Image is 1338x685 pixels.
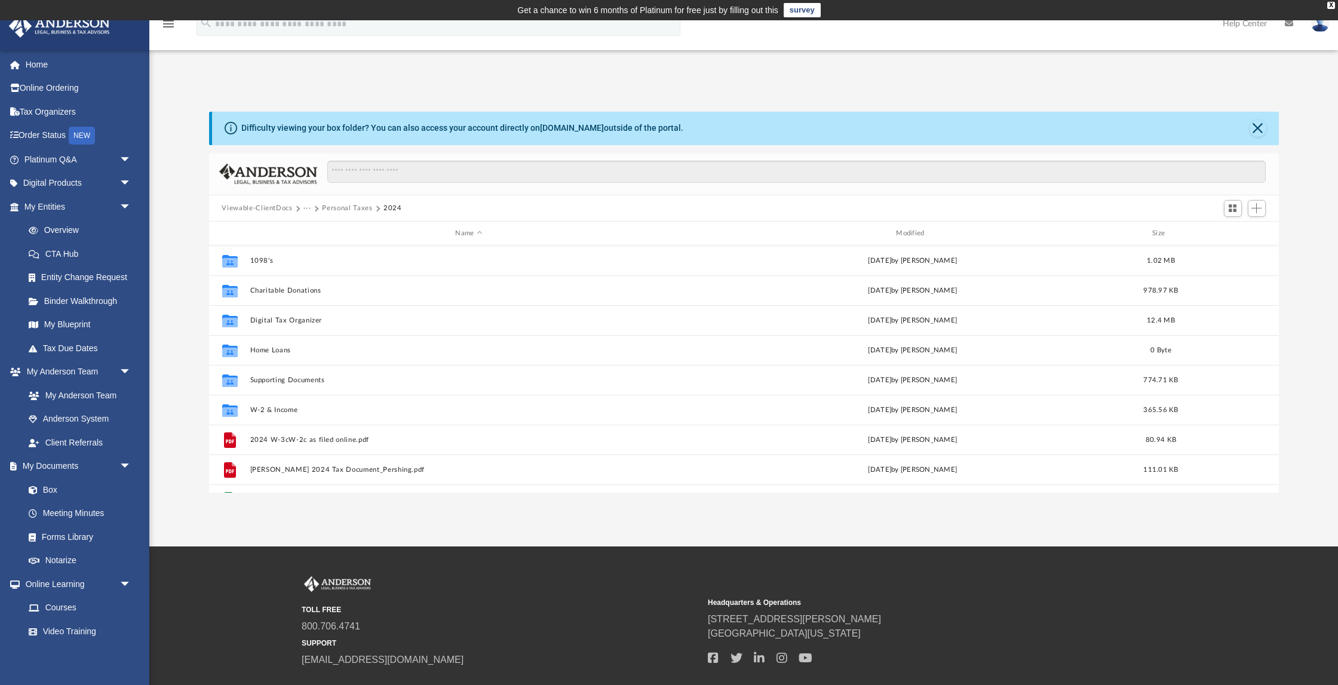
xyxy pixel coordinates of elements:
a: Meeting Minutes [17,502,143,526]
span: 774.71 KB [1143,377,1178,383]
a: Video Training [17,619,137,643]
button: Personal Taxes [322,203,372,214]
a: Forms Library [17,525,137,549]
a: Courses [17,596,143,620]
a: Overview [17,219,149,242]
a: Digital Productsarrow_drop_down [8,171,149,195]
button: 2024 W-3cW-2c as filed online.pdf [250,436,688,444]
a: CTA Hub [17,242,149,266]
div: NEW [69,127,95,145]
a: Resources [17,643,143,667]
i: search [200,16,213,29]
small: Headquarters & Operations [708,597,1106,608]
a: My Anderson Team [17,383,137,407]
a: menu [161,23,176,31]
span: 0 Byte [1150,347,1171,354]
button: 1098's [250,257,688,265]
span: arrow_drop_down [119,171,143,196]
small: SUPPORT [302,638,699,649]
a: [GEOGRAPHIC_DATA][US_STATE] [708,628,861,638]
span: 1.02 MB [1147,257,1175,264]
img: Anderson Advisors Platinum Portal [302,576,373,592]
div: [DATE] by [PERSON_NAME] [693,435,1132,446]
div: Get a chance to win 6 months of Platinum for free just by filling out this [517,3,778,17]
button: Viewable-ClientDocs [222,203,292,214]
button: Add [1248,200,1266,217]
a: Notarize [17,549,143,573]
a: Entity Change Request [17,266,149,290]
a: [STREET_ADDRESS][PERSON_NAME] [708,614,881,624]
a: Box [17,478,137,502]
a: Online Learningarrow_drop_down [8,572,143,596]
div: [DATE] by [PERSON_NAME] [693,465,1132,475]
button: 2024 [383,203,402,214]
a: Binder Walkthrough [17,289,149,313]
div: Difficulty viewing your box folder? You can also access your account directly on outside of the p... [241,122,683,134]
button: Home Loans [250,346,688,354]
div: id [1190,228,1273,239]
button: Digital Tax Organizer [250,317,688,324]
a: Online Ordering [8,76,149,100]
img: User Pic [1311,15,1329,32]
div: grid [209,245,1279,493]
a: [DOMAIN_NAME] [540,123,604,133]
span: arrow_drop_down [119,360,143,385]
span: 12.4 MB [1147,317,1175,324]
span: arrow_drop_down [119,148,143,172]
img: Anderson Advisors Platinum Portal [5,14,113,38]
a: 800.706.4741 [302,621,360,631]
a: My Anderson Teamarrow_drop_down [8,360,143,384]
a: Platinum Q&Aarrow_drop_down [8,148,149,171]
a: My Blueprint [17,313,143,337]
a: Tax Due Dates [17,336,149,360]
div: [DATE] by [PERSON_NAME] [693,315,1132,326]
div: Name [249,228,688,239]
div: [DATE] by [PERSON_NAME] [693,375,1132,386]
input: Search files and folders [327,161,1265,183]
div: [DATE] by [PERSON_NAME] [693,345,1132,356]
a: Order StatusNEW [8,124,149,148]
i: menu [161,17,176,31]
small: TOLL FREE [302,604,699,615]
button: Charitable Donations [250,287,688,294]
div: Size [1137,228,1184,239]
a: Tax Organizers [8,100,149,124]
a: survey [784,3,821,17]
div: id [214,228,244,239]
div: close [1327,2,1335,9]
button: W-2 & Income [250,406,688,414]
a: Client Referrals [17,431,143,454]
span: 365.56 KB [1143,407,1178,413]
span: 80.94 KB [1145,437,1176,443]
button: Switch to Grid View [1224,200,1242,217]
div: [DATE] by [PERSON_NAME] [693,256,1132,266]
button: ··· [303,203,311,214]
div: Modified [693,228,1131,239]
a: Anderson System [17,407,143,431]
div: [DATE] by [PERSON_NAME] [693,405,1132,416]
span: arrow_drop_down [119,572,143,597]
span: 111.01 KB [1143,466,1178,473]
span: arrow_drop_down [119,454,143,479]
span: 978.97 KB [1143,287,1178,294]
a: My Documentsarrow_drop_down [8,454,143,478]
button: Close [1250,120,1266,137]
button: [PERSON_NAME] 2024 Tax Document_Pershing.pdf [250,466,688,474]
a: Home [8,53,149,76]
button: Supporting Documents [250,376,688,384]
a: My Entitiesarrow_drop_down [8,195,149,219]
span: arrow_drop_down [119,195,143,219]
a: [EMAIL_ADDRESS][DOMAIN_NAME] [302,655,464,665]
div: [DATE] by [PERSON_NAME] [693,285,1132,296]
